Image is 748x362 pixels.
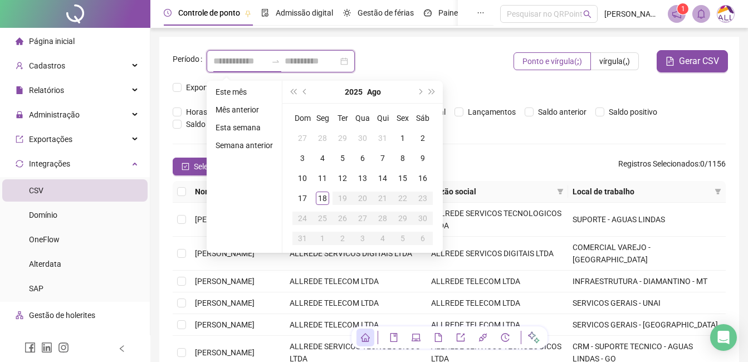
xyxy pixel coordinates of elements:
td: 2025-09-04 [373,228,393,248]
button: next-year [413,81,426,103]
div: 12 [336,172,349,185]
button: Gerar CSV [657,50,728,72]
div: 8 [396,151,409,165]
span: file-done [261,9,269,17]
span: Exportações [29,135,72,144]
div: 14 [376,172,389,185]
span: filter [715,188,721,195]
td: 2025-07-31 [373,128,393,148]
strong: , [625,57,627,66]
span: bell [696,9,706,19]
button: month panel [367,81,381,103]
div: 4 [376,232,389,245]
span: Cadastros [29,61,65,70]
div: 4 [316,151,329,165]
div: 1 [396,131,409,145]
span: Ponto e vírgula ( ) [522,57,582,66]
li: Este mês [211,85,277,99]
span: laptop [412,333,421,342]
div: 31 [376,131,389,145]
td: 2025-09-03 [353,228,373,248]
div: 6 [416,232,429,245]
td: 2025-08-17 [292,188,312,208]
div: 5 [396,232,409,245]
th: Nome do colaborador [190,181,285,203]
div: 15 [396,172,409,185]
span: Saldo negativo [182,118,242,130]
td: [PERSON_NAME] [190,271,285,292]
div: 13 [356,172,369,185]
span: api [478,333,487,342]
span: Saldo anterior [534,106,591,118]
span: Registros Selecionados [618,159,698,168]
span: instagram [58,342,69,353]
span: Página inicial [29,37,75,46]
div: 3 [296,151,309,165]
td: 2025-08-20 [353,188,373,208]
div: 10 [296,172,309,185]
td: 2025-08-28 [373,208,393,228]
td: 2025-08-18 [312,188,333,208]
td: 2025-08-14 [373,168,393,188]
td: 2025-08-31 [292,228,312,248]
td: 2025-08-15 [393,168,413,188]
button: year panel [345,81,363,103]
td: 2025-08-13 [353,168,373,188]
td: 2025-08-08 [393,148,413,168]
div: 1 [316,232,329,245]
th: Sáb [413,108,433,128]
span: swap-right [271,57,280,66]
span: clock-circle [164,9,172,17]
td: ALLREDE TELECOM LTDA [285,314,427,336]
td: 2025-08-16 [413,168,433,188]
span: OneFlow [29,235,60,244]
span: Saldo positivo [604,106,662,118]
td: 2025-08-01 [393,128,413,148]
span: search [583,10,591,18]
sup: 1 [677,3,688,14]
span: 1 [681,5,685,13]
td: 2025-08-29 [393,208,413,228]
td: [PERSON_NAME] [190,292,285,314]
span: SAP [29,284,43,293]
span: Exportar todas as colunas abaixo no arquivo CSV [182,81,361,94]
td: [PERSON_NAME] [190,314,285,336]
th: Ter [333,108,353,128]
td: 2025-07-30 [353,128,373,148]
div: 18 [316,192,329,205]
td: 2025-08-25 [312,208,333,228]
td: 2025-08-22 [393,188,413,208]
button: super-next-year [426,81,438,103]
span: Integrações [29,159,70,168]
span: Lançamentos [463,106,520,118]
th: Sex [393,108,413,128]
td: ALLREDE SERVICOS DIGITAIS LTDA [427,237,568,271]
label: Período [173,50,207,68]
td: 2025-08-21 [373,188,393,208]
td: [PERSON_NAME] [190,237,285,271]
td: ALLREDE TELECOM LTDA [427,271,568,292]
td: 2025-07-27 [292,128,312,148]
td: SERVICOS GERAIS - [GEOGRAPHIC_DATA] [568,314,726,336]
td: SERVICOS GERAIS - UNAI [568,292,726,314]
span: lock [16,111,23,119]
span: Razão social [431,185,553,198]
span: Gestão de holerites [29,311,95,320]
td: 2025-08-04 [312,148,333,168]
td: 2025-09-01 [312,228,333,248]
span: Gestão de férias [358,8,414,17]
span: user-add [16,62,23,70]
div: 6 [356,151,369,165]
span: Gerar CSV [679,55,719,68]
td: 2025-07-29 [333,128,353,148]
td: [PERSON_NAME] [190,203,285,237]
td: COMERCIAL VAREJO - [GEOGRAPHIC_DATA] [568,237,726,271]
td: SUPORTE - AGUAS LINDAS [568,203,726,237]
div: 22 [396,192,409,205]
span: Admissão digital [276,8,333,17]
div: 31 [296,232,309,245]
td: 2025-09-06 [413,228,433,248]
div: 27 [356,212,369,225]
td: 2025-08-26 [333,208,353,228]
span: linkedin [41,342,52,353]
